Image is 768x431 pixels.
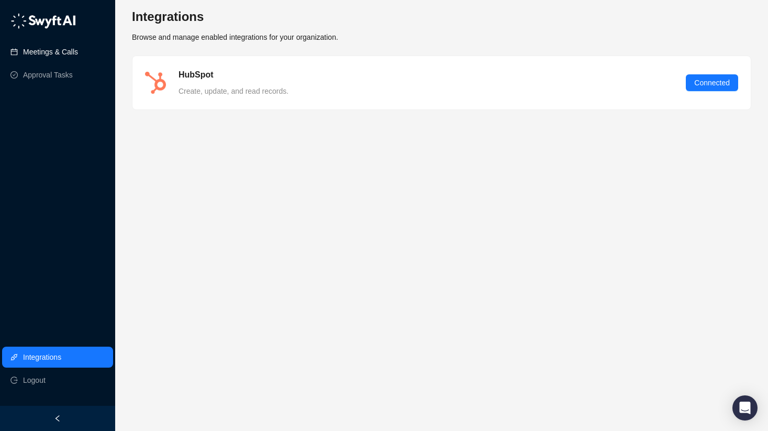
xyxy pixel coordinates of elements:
[132,33,338,41] span: Browse and manage enabled integrations for your organization.
[694,77,730,89] span: Connected
[23,347,61,368] a: Integrations
[179,69,214,81] h5: HubSpot
[686,74,738,91] button: Connected
[23,41,78,62] a: Meetings & Calls
[54,415,61,422] span: left
[145,72,166,94] img: hubspot-DkpyWjJb.png
[732,395,758,421] div: Open Intercom Messenger
[23,370,46,391] span: Logout
[23,64,73,85] a: Approval Tasks
[179,87,288,95] span: Create, update, and read records.
[10,13,76,29] img: logo-05li4sbe.png
[132,8,338,25] h3: Integrations
[10,377,18,384] span: logout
